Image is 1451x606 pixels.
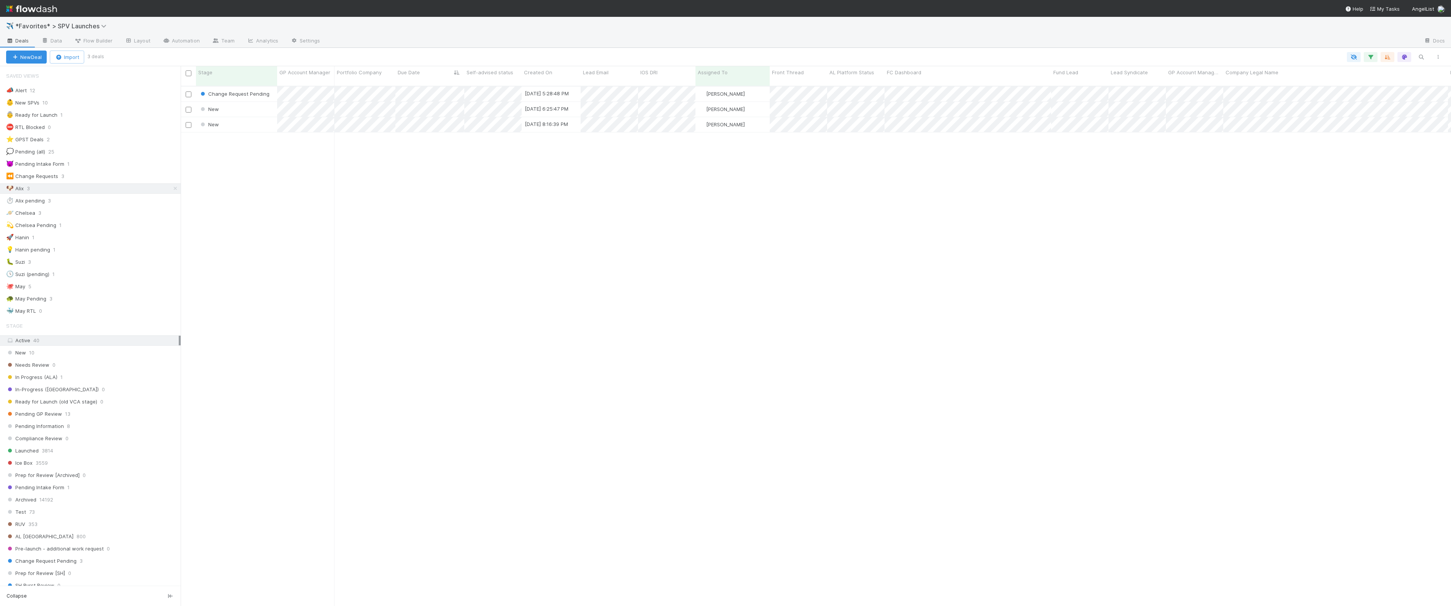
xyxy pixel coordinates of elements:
[186,122,191,128] input: Toggle Row Selected
[699,121,745,128] div: [PERSON_NAME]
[6,307,14,314] span: 🐳
[6,257,25,267] div: Suzi
[6,295,14,302] span: 🐢
[699,121,705,127] img: avatar_b18de8e2-1483-4e81-aa60-0a3d21592880.png
[47,135,57,144] span: 2
[6,172,58,181] div: Change Requests
[829,69,874,76] span: AL Platform Status
[1437,5,1445,13] img: avatar_b18de8e2-1483-4e81-aa60-0a3d21592880.png
[28,282,39,291] span: 5
[6,98,39,108] div: New SPVs
[39,495,53,505] span: 14192
[6,233,29,242] div: Hanin
[6,318,23,333] span: Stage
[6,544,104,554] span: Pre-launch - additional work request
[61,172,72,181] span: 3
[1369,5,1400,13] a: My Tasks
[1345,5,1363,13] div: Help
[42,446,53,456] span: 3814
[6,258,14,265] span: 🐛
[60,372,63,382] span: 1
[199,105,219,113] div: New
[59,221,69,230] span: 1
[57,581,60,590] span: 0
[699,106,705,112] img: avatar_b18de8e2-1483-4e81-aa60-0a3d21592880.png
[7,593,27,599] span: Collapse
[337,69,382,76] span: Portfolio Company
[49,294,60,304] span: 3
[6,336,179,345] div: Active
[6,135,44,144] div: GPST Deals
[6,196,45,206] div: Alix pending
[29,348,34,358] span: 10
[1168,69,1221,76] span: GP Account Manager Name
[48,123,59,132] span: 0
[6,37,29,44] span: Deals
[36,458,48,468] span: 3559
[6,209,14,216] span: 🪐
[525,120,568,128] div: [DATE] 8:16:39 PM
[6,519,25,529] span: RUV
[65,434,69,443] span: 0
[524,69,552,76] span: Created On
[6,294,46,304] div: May Pending
[6,245,50,255] div: Hanin pending
[6,111,14,118] span: 👵
[6,446,39,456] span: Launched
[186,107,191,113] input: Toggle Row Selected
[284,35,326,47] a: Settings
[6,147,45,157] div: Pending (all)
[887,69,921,76] span: FC Dashboard
[6,470,80,480] span: Prep for Review [Archived]
[1412,6,1434,12] span: AngelList
[6,148,14,155] span: 💭
[6,397,97,407] span: Ready for Launch (old VCA stage)
[48,196,59,206] span: 3
[60,110,70,120] span: 1
[706,91,745,97] span: [PERSON_NAME]
[583,69,609,76] span: Lead Email
[467,69,513,76] span: Self-advised status
[68,35,119,47] a: Flow Builder
[199,90,269,98] div: Change Request Pending
[6,173,14,179] span: ⏪
[6,110,57,120] div: Ready for Launch
[6,507,26,517] span: Test
[6,372,57,382] span: In Progress (ALA)
[279,69,330,76] span: GP Account Manager
[1226,69,1278,76] span: Company Legal Name
[698,69,728,76] span: Assigned To
[199,121,219,128] div: New
[6,556,77,566] span: Change Request Pending
[100,397,103,407] span: 0
[6,159,64,169] div: Pending Intake Form
[6,458,33,468] span: Ice Box
[48,147,62,157] span: 25
[6,136,14,142] span: ⭐
[6,124,14,130] span: ⛔
[107,544,110,554] span: 0
[525,90,569,97] div: [DATE] 5:28:48 PM
[6,23,14,29] span: ✈️
[68,568,71,578] span: 0
[6,360,49,370] span: Needs Review
[699,90,745,98] div: [PERSON_NAME]
[6,495,36,505] span: Archived
[198,69,212,76] span: Stage
[6,483,64,492] span: Pending Intake Form
[29,507,35,517] span: 73
[52,270,62,279] span: 1
[6,283,14,289] span: 🐙
[28,519,38,529] span: 353
[186,70,191,76] input: Toggle All Rows Selected
[67,159,77,169] span: 1
[6,86,27,95] div: Alert
[83,470,86,480] span: 0
[6,2,57,15] img: logo-inverted-e16ddd16eac7371096b0.svg
[6,222,14,228] span: 💫
[1111,69,1148,76] span: Lead Syndicate
[119,35,157,47] a: Layout
[706,106,745,112] span: [PERSON_NAME]
[15,22,110,30] span: *Favorites* > SPV Launches
[6,581,54,590] span: SH Burst Review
